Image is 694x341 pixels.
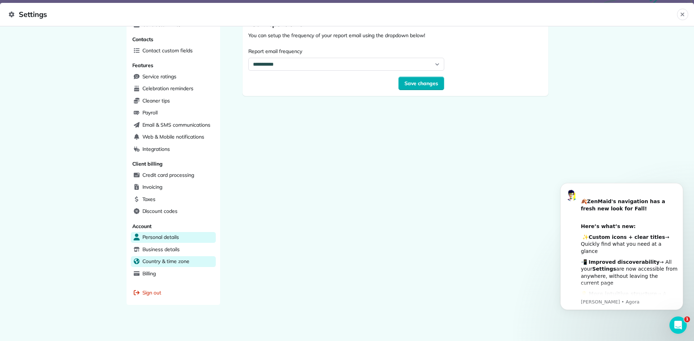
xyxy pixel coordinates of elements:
a: Billing [131,268,216,279]
span: Business details [142,246,180,253]
span: Settings [9,9,677,20]
span: Contacts [132,36,154,43]
a: Invoicing [131,182,216,193]
a: Email & SMS communications [131,120,216,131]
span: Web & Mobile notifications [142,133,204,140]
span: 1 [684,316,690,322]
span: Client billing [132,161,163,167]
a: Sign out [131,288,216,298]
a: Credit card processing [131,170,216,181]
span: Credit card processing [142,171,194,179]
span: Integrations [142,145,170,153]
span: Personal details [142,233,179,241]
span: Service ratings [142,73,176,80]
iframe: Intercom live chat [669,316,687,334]
a: Payroll [131,108,216,118]
span: Taxes [142,196,156,203]
a: Personal details [131,232,216,243]
span: Billing [142,270,156,277]
a: Discount codes [131,206,216,217]
label: Report email frequency [248,48,445,55]
span: Invoicing [142,183,163,191]
iframe: Intercom notifications mensagem [549,174,694,337]
a: Web & Mobile notifications [131,132,216,143]
a: Celebration reminders [131,83,216,94]
span: Discount codes [142,207,177,215]
span: Celebration reminders [142,85,193,92]
span: Sign out [142,289,162,296]
a: Contact custom fields [131,45,216,56]
a: Integrations [131,144,216,155]
span: Contact custom fields [142,47,193,54]
button: Save changes [398,76,445,90]
a: Taxes [131,194,216,205]
span: Email & SMS communications [142,121,210,128]
span: Save changes [404,80,438,87]
a: Cleaner tips [131,96,216,106]
span: Cleaner tips [142,97,170,104]
span: Country & time zone [142,258,189,265]
p: You can setup the frequency of your report email using the dropdown below! [248,32,445,39]
a: Service ratings [131,71,216,82]
a: Country & time zone [131,256,216,267]
span: Account [132,223,152,229]
span: Features [132,62,154,69]
button: Close [677,9,688,20]
span: Payroll [142,109,158,116]
a: Business details [131,244,216,255]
